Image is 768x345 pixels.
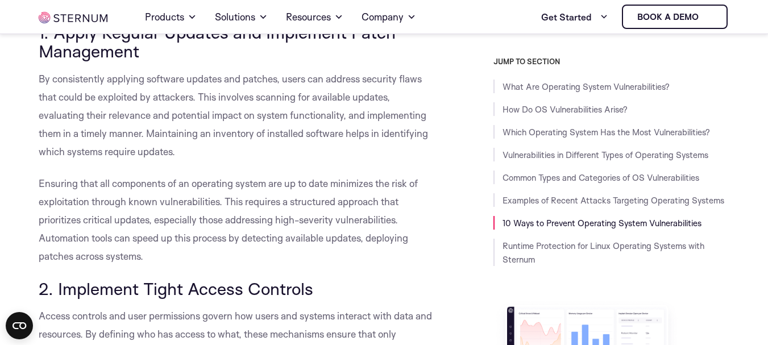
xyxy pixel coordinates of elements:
[503,195,724,206] a: Examples of Recent Attacks Targeting Operating Systems
[503,149,708,160] a: Vulnerabilities in Different Types of Operating Systems
[39,278,313,299] span: 2. Implement Tight Access Controls
[503,240,704,265] a: Runtime Protection for Linux Operating Systems with Sternum
[541,6,608,28] a: Get Started
[39,12,108,23] img: sternum iot
[39,73,428,157] span: By consistently applying software updates and patches, users can address security flaws that coul...
[703,13,712,22] img: sternum iot
[286,1,343,33] a: Resources
[39,177,418,262] span: Ensuring that all components of an operating system are up to date minimizes the risk of exploita...
[503,218,701,228] a: 10 Ways to Prevent Operating System Vulnerabilities
[503,104,628,115] a: How Do OS Vulnerabilities Arise?
[215,1,268,33] a: Solutions
[503,172,699,183] a: Common Types and Categories of OS Vulnerabilities
[145,1,197,33] a: Products
[39,22,396,62] span: 1. Apply Regular Updates and Implement Patch Management
[6,312,33,339] button: Open CMP widget
[493,57,730,66] h3: JUMP TO SECTION
[362,1,416,33] a: Company
[503,127,710,138] a: Which Operating System Has the Most Vulnerabilities?
[503,81,670,92] a: What Are Operating System Vulnerabilities?
[622,5,728,29] a: Book a demo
